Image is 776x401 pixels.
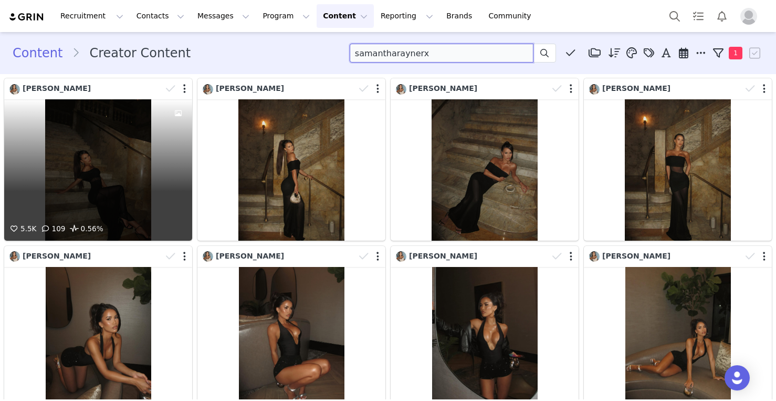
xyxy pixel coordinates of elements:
[256,4,316,28] button: Program
[8,224,37,233] span: 5.5K
[483,4,542,28] a: Community
[203,251,213,262] img: a227fec8-89b3-4fb0-94fa-6862df7aac1a.jpg
[396,84,406,95] img: a227fec8-89b3-4fb0-94fa-6862df7aac1a.jpg
[39,224,66,233] span: 109
[13,44,72,63] a: Content
[589,251,600,262] img: a227fec8-89b3-4fb0-94fa-6862df7aac1a.jpg
[734,8,768,25] button: Profile
[729,47,742,59] span: 1
[23,84,91,92] span: [PERSON_NAME]
[687,4,710,28] a: Tasks
[350,44,533,63] input: Search labels, captions, # and @ tags
[9,84,20,95] img: a227fec8-89b3-4fb0-94fa-6862df7aac1a.jpg
[740,8,757,25] img: placeholder-profile.jpg
[409,84,477,92] span: [PERSON_NAME]
[191,4,256,28] button: Messages
[440,4,481,28] a: Brands
[663,4,686,28] button: Search
[602,84,670,92] span: [PERSON_NAME]
[216,252,284,260] span: [PERSON_NAME]
[54,4,130,28] button: Recruitment
[130,4,191,28] button: Contacts
[409,252,477,260] span: [PERSON_NAME]
[374,4,439,28] button: Reporting
[203,84,213,95] img: a227fec8-89b3-4fb0-94fa-6862df7aac1a.jpg
[8,12,45,22] img: grin logo
[589,84,600,95] img: a227fec8-89b3-4fb0-94fa-6862df7aac1a.jpg
[216,84,284,92] span: [PERSON_NAME]
[602,252,670,260] span: [PERSON_NAME]
[317,4,374,28] button: Content
[710,45,748,61] button: 1
[710,4,733,28] button: Notifications
[68,223,103,235] span: 0.56%
[23,252,91,260] span: [PERSON_NAME]
[725,365,750,390] div: Open Intercom Messenger
[396,251,406,262] img: a227fec8-89b3-4fb0-94fa-6862df7aac1a.jpg
[9,251,20,262] img: a227fec8-89b3-4fb0-94fa-6862df7aac1a.jpg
